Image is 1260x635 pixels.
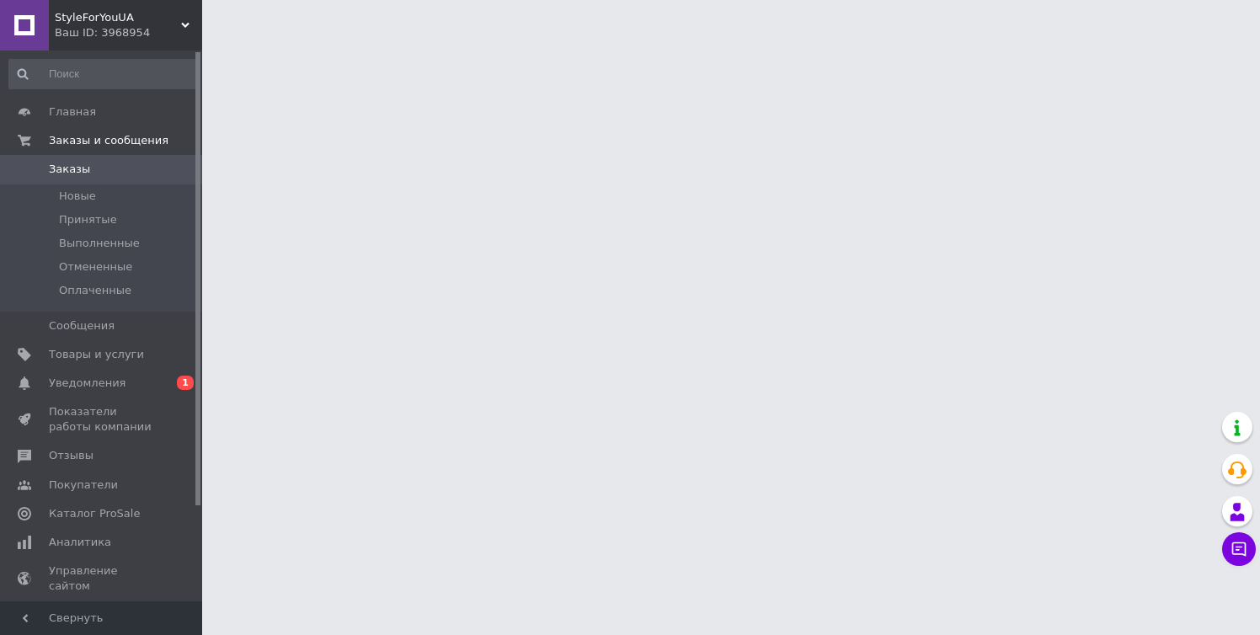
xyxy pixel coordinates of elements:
span: Уведомления [49,376,125,391]
span: Каталог ProSale [49,506,140,521]
span: Заказы и сообщения [49,133,168,148]
div: Ваш ID: 3968954 [55,25,202,40]
span: Покупатели [49,478,118,493]
input: Поиск [8,59,199,89]
span: Главная [49,104,96,120]
span: Принятые [59,212,117,227]
span: Заказы [49,162,90,177]
span: Показатели работы компании [49,404,156,435]
span: Отмененные [59,259,132,275]
span: Товары и услуги [49,347,144,362]
button: Чат с покупателем [1222,532,1256,566]
span: Оплаченные [59,283,131,298]
span: Выполненные [59,236,140,251]
span: Сообщения [49,318,115,334]
span: Управление сайтом [49,563,156,594]
span: 1 [177,376,194,390]
span: Отзывы [49,448,93,463]
span: Новые [59,189,96,204]
span: StyleForYouUA [55,10,181,25]
span: Аналитика [49,535,111,550]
